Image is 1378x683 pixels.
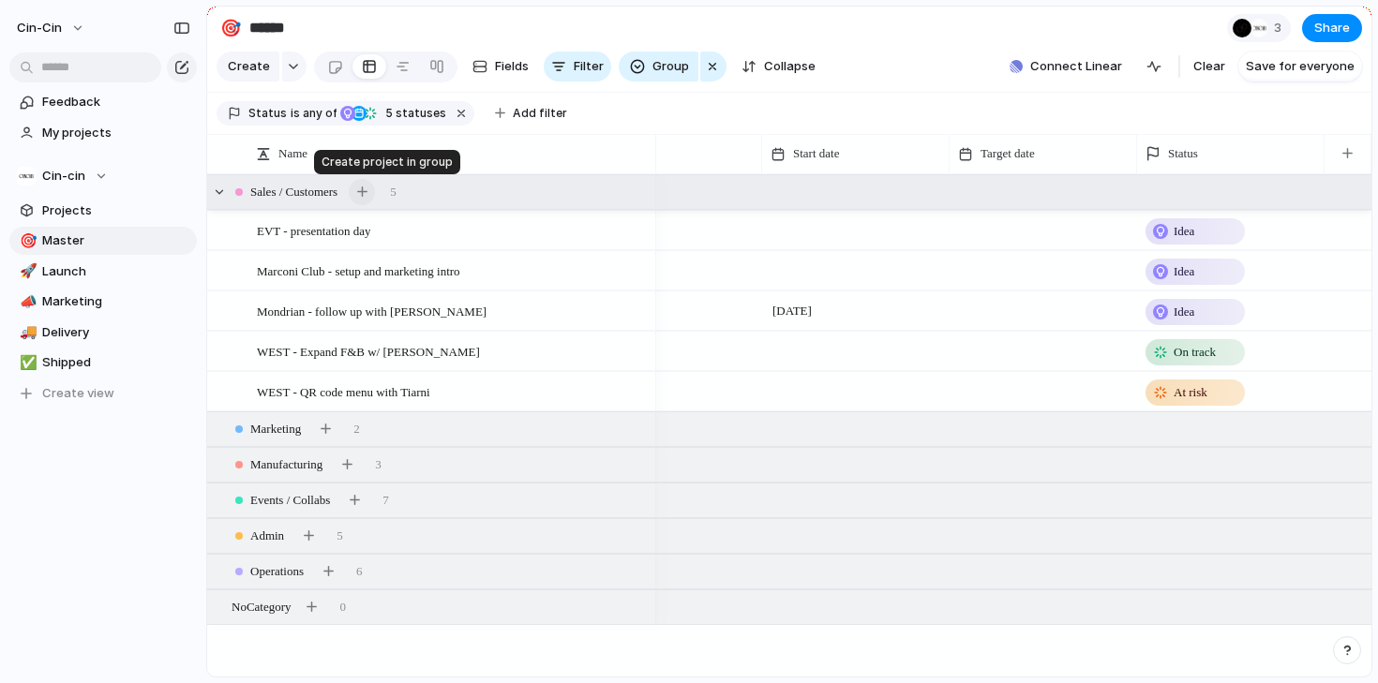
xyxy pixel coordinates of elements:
[1246,57,1355,76] span: Save for everyone
[9,119,197,147] a: My projects
[42,384,114,403] span: Create view
[337,527,343,545] span: 5
[287,103,340,124] button: isany of
[300,105,337,122] span: any of
[257,219,370,241] span: EVT - presentation day
[42,124,190,142] span: My projects
[9,319,197,347] a: 🚚Delivery
[1186,52,1233,82] button: Clear
[544,52,611,82] button: Filter
[42,292,190,311] span: Marketing
[257,380,430,402] span: WEST - QR code menu with Tiarni
[338,103,450,124] button: 5 statuses
[257,340,480,362] span: WEST - Expand F&B w/ [PERSON_NAME]
[382,491,389,510] span: 7
[1174,343,1216,362] span: On track
[250,527,284,545] span: Admin
[513,105,567,122] span: Add filter
[764,57,816,76] span: Collapse
[9,288,197,316] a: 📣Marketing
[9,349,197,377] a: ✅Shipped
[17,19,62,37] span: cin-cin
[17,323,36,342] button: 🚚
[380,106,396,120] span: 5
[17,292,36,311] button: 📣
[793,144,839,163] span: Start date
[20,291,33,313] div: 📣
[353,420,360,438] span: 2
[20,321,33,343] div: 🚚
[42,201,190,220] span: Projects
[17,262,36,281] button: 🚀
[232,598,292,616] span: No Category
[250,562,304,581] span: Operations
[1030,57,1122,76] span: Connect Linear
[216,13,246,43] button: 🎯
[734,52,823,82] button: Collapse
[9,197,197,225] a: Projects
[42,323,190,342] span: Delivery
[8,13,95,43] button: cin-cin
[42,93,190,111] span: Feedback
[1174,303,1194,321] span: Idea
[42,231,190,250] span: Master
[20,230,33,252] div: 🎯
[17,353,36,372] button: ✅
[619,52,698,82] button: Group
[380,105,446,122] span: statuses
[217,52,279,82] button: Create
[768,300,816,322] span: [DATE]
[314,150,460,174] div: Create project in group
[291,105,300,122] span: is
[248,105,287,122] span: Status
[250,491,330,510] span: Events / Collabs
[278,144,307,163] span: Name
[1274,19,1287,37] span: 3
[42,262,190,281] span: Launch
[17,231,36,250] button: 🎯
[390,183,397,201] span: 5
[257,260,460,281] span: Marconi Club - setup and marketing intro
[652,57,689,76] span: Group
[9,88,197,116] a: Feedback
[465,52,536,82] button: Fields
[42,167,85,186] span: Cin-cin
[9,258,197,286] a: 🚀Launch
[356,562,363,581] span: 6
[495,57,529,76] span: Fields
[20,352,33,374] div: ✅
[257,300,487,321] span: Mondrian - follow up with [PERSON_NAME]
[1174,262,1194,281] span: Idea
[1238,52,1362,82] button: Save for everyone
[484,100,578,126] button: Add filter
[9,379,197,408] button: Create view
[375,455,382,474] span: 3
[1002,52,1130,81] button: Connect Linear
[250,455,322,474] span: Manufacturing
[1302,14,1362,42] button: Share
[42,353,190,372] span: Shipped
[1314,19,1350,37] span: Share
[228,57,270,76] span: Create
[574,57,604,76] span: Filter
[1168,144,1198,163] span: Status
[9,162,197,190] button: Cin-cin
[981,144,1035,163] span: Target date
[9,227,197,255] a: 🎯Master
[340,598,347,616] span: 0
[250,420,301,438] span: Marketing
[220,15,241,40] div: 🎯
[250,183,337,201] span: Sales / Customers
[20,260,33,282] div: 🚀
[1193,57,1225,76] span: Clear
[1174,222,1194,241] span: Idea
[1174,383,1207,402] span: At risk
